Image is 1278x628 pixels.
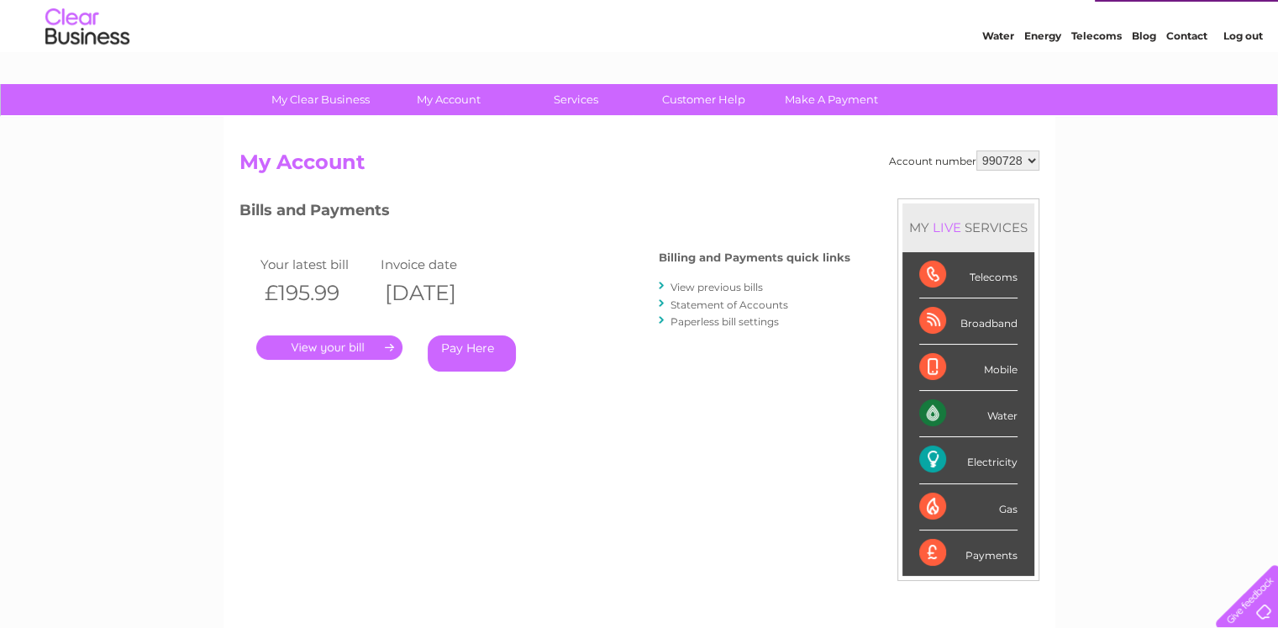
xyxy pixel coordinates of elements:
[239,150,1039,182] h2: My Account
[256,335,402,360] a: .
[1166,71,1207,84] a: Contact
[961,8,1077,29] a: 0333 014 3131
[762,84,901,115] a: Make A Payment
[919,530,1018,576] div: Payments
[919,345,1018,391] div: Mobile
[1071,71,1122,84] a: Telecoms
[376,253,497,276] td: Invoice date
[634,84,773,115] a: Customer Help
[379,84,518,115] a: My Account
[428,335,516,372] a: Pay Here
[45,44,130,95] img: logo.png
[239,198,850,228] h3: Bills and Payments
[929,219,965,235] div: LIVE
[919,437,1018,483] div: Electricity
[507,84,645,115] a: Services
[1024,71,1061,84] a: Energy
[256,253,377,276] td: Your latest bill
[256,276,377,310] th: £195.99
[1132,71,1156,84] a: Blog
[671,281,763,293] a: View previous bills
[902,203,1034,251] div: MY SERVICES
[243,9,1037,82] div: Clear Business is a trading name of Verastar Limited (registered in [GEOGRAPHIC_DATA] No. 3667643...
[376,276,497,310] th: [DATE]
[671,315,779,328] a: Paperless bill settings
[251,84,390,115] a: My Clear Business
[919,298,1018,345] div: Broadband
[889,150,1039,171] div: Account number
[919,252,1018,298] div: Telecoms
[919,391,1018,437] div: Water
[671,298,788,311] a: Statement of Accounts
[1223,71,1262,84] a: Log out
[982,71,1014,84] a: Water
[659,251,850,264] h4: Billing and Payments quick links
[919,484,1018,530] div: Gas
